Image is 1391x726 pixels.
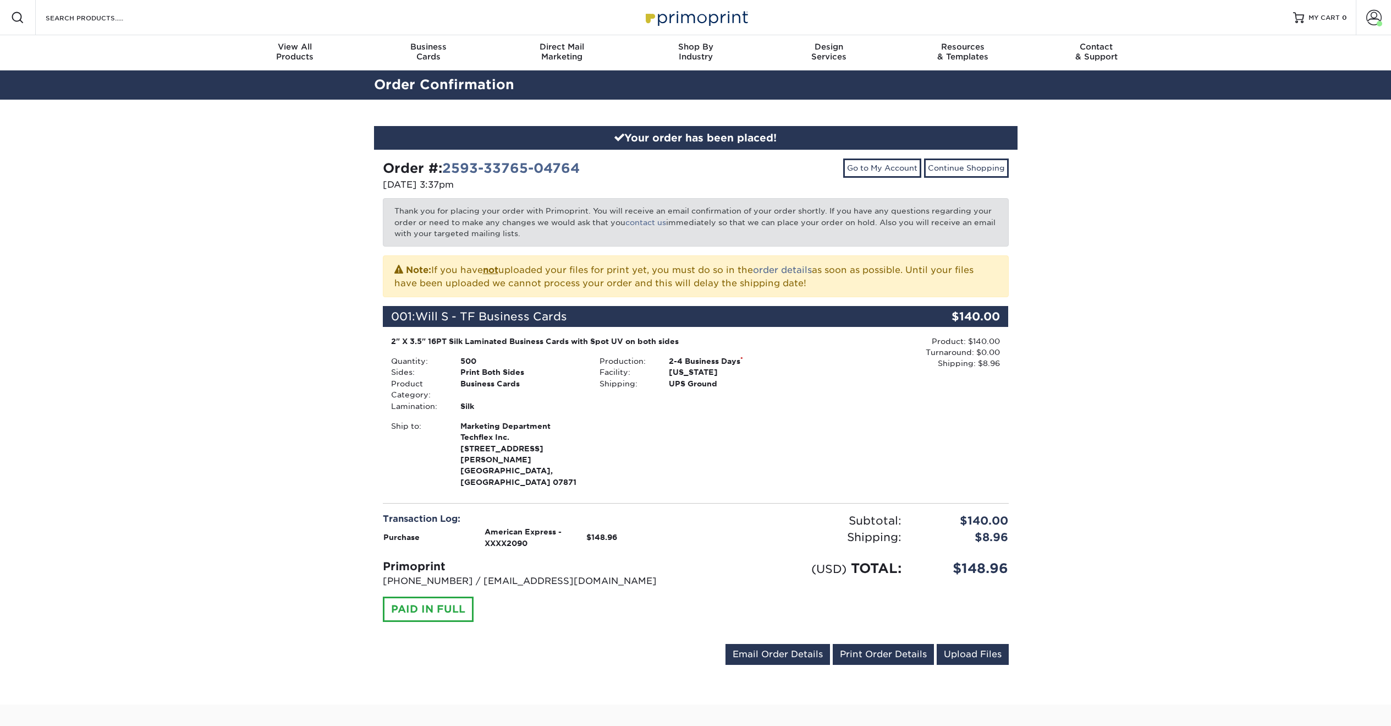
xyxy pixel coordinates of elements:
div: Shipping: [696,529,910,545]
strong: Order #: [383,160,580,176]
a: 2593-33765-04764 [442,160,580,176]
div: Product Category: [383,378,452,401]
span: Resources [896,42,1030,52]
a: contact us [625,218,666,227]
a: Contact& Support [1030,35,1163,70]
p: Thank you for placing your order with Primoprint. You will receive an email confirmation of your ... [383,198,1009,246]
span: Design [762,42,896,52]
span: Business [361,42,495,52]
div: Marketing [495,42,629,62]
div: Ship to: [383,421,452,488]
span: View All [228,42,362,52]
span: 0 [1342,14,1347,21]
span: Contact [1030,42,1163,52]
div: Products [228,42,362,62]
div: PAID IN FULL [383,597,474,622]
div: $140.00 [904,306,1009,327]
div: Lamination: [383,401,452,412]
b: not [483,265,498,275]
a: DesignServices [762,35,896,70]
span: Techflex Inc. [460,432,583,443]
span: MY CART [1308,13,1340,23]
div: & Support [1030,42,1163,62]
a: Continue Shopping [924,159,1009,177]
div: 2" X 3.5" 16PT Silk Laminated Business Cards with Spot UV on both sides [391,336,792,347]
p: [PHONE_NUMBER] / [EMAIL_ADDRESS][DOMAIN_NAME] [383,575,688,588]
div: Print Both Sides [452,367,591,378]
div: Facility: [591,367,661,378]
div: 001: [383,306,904,327]
div: Quantity: [383,356,452,367]
div: Silk [452,401,591,412]
span: Marketing Department [460,421,583,432]
div: Sides: [383,367,452,378]
p: If you have uploaded your files for print yet, you must do so in the as soon as possible. Until y... [394,263,997,290]
span: Shop By [629,42,762,52]
div: $8.96 [910,529,1017,545]
strong: Note: [406,265,431,275]
strong: $148.96 [586,533,617,542]
a: order details [753,265,812,275]
div: Services [762,42,896,62]
a: Shop ByIndustry [629,35,762,70]
img: Primoprint [641,6,751,29]
div: 2-4 Business Days [661,356,800,367]
div: Industry [629,42,762,62]
div: Production: [591,356,661,367]
div: Your order has been placed! [374,126,1018,150]
p: [DATE] 3:37pm [383,178,688,192]
a: BusinessCards [361,35,495,70]
a: Print Order Details [833,644,934,665]
div: Shipping: [591,378,661,389]
a: Go to My Account [843,159,921,177]
div: Transaction Log: [383,512,688,526]
span: [STREET_ADDRESS][PERSON_NAME] [460,443,583,466]
div: Product: $140.00 Turnaround: $0.00 Shipping: $8.96 [800,336,1000,369]
span: TOTAL: [851,560,901,576]
div: $148.96 [910,559,1017,578]
small: (USD) [811,562,846,576]
strong: Purchase [383,533,420,542]
div: Primoprint [383,558,688,575]
div: UPS Ground [661,378,800,389]
div: [US_STATE] [661,367,800,378]
input: SEARCH PRODUCTS..... [45,11,152,24]
strong: American Express - XXXX2090 [485,527,562,547]
div: Business Cards [452,378,591,401]
div: Cards [361,42,495,62]
a: View AllProducts [228,35,362,70]
div: 500 [452,356,591,367]
span: Will S - TF Business Cards [415,310,567,323]
a: Email Order Details [725,644,830,665]
a: Resources& Templates [896,35,1030,70]
div: $140.00 [910,512,1017,529]
h2: Order Confirmation [366,75,1026,95]
div: & Templates [896,42,1030,62]
a: Upload Files [937,644,1009,665]
strong: [GEOGRAPHIC_DATA], [GEOGRAPHIC_DATA] 07871 [460,421,583,487]
a: Direct MailMarketing [495,35,629,70]
div: Subtotal: [696,512,910,529]
span: Direct Mail [495,42,629,52]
